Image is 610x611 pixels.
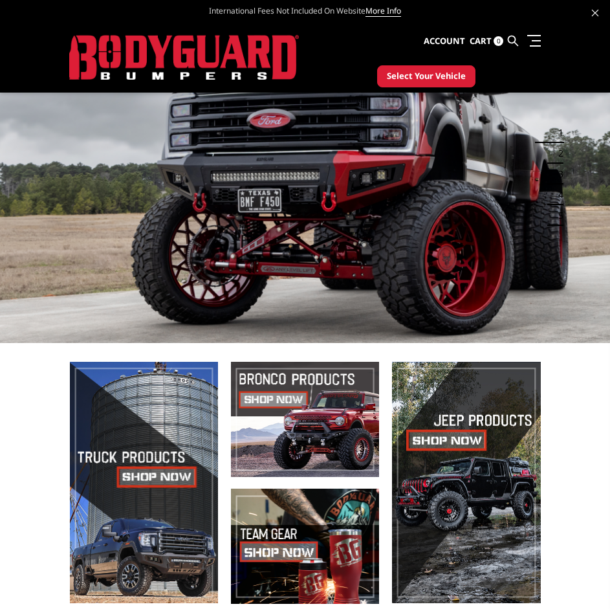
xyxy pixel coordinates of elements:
[424,24,465,59] a: Account
[550,205,563,226] button: 5 of 5
[550,164,563,184] button: 3 of 5
[470,24,503,59] a: Cart 0
[377,65,475,87] button: Select Your Vehicle
[387,70,466,83] span: Select Your Vehicle
[550,184,563,205] button: 4 of 5
[545,549,610,611] iframe: Chat Widget
[365,5,401,17] a: More Info
[424,35,465,47] span: Account
[494,36,503,46] span: 0
[550,143,563,164] button: 2 of 5
[470,35,492,47] span: Cart
[69,35,299,80] img: BODYGUARD BUMPERS
[550,122,563,143] button: 1 of 5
